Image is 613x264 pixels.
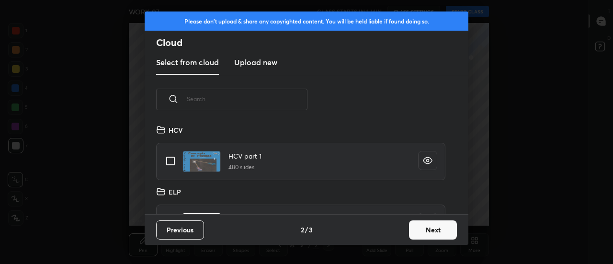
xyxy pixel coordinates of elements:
h4: ELP [169,187,181,197]
button: Previous [156,220,204,240]
img: 1744114499O9C2OI.pdf [182,151,221,172]
div: grid [145,121,457,214]
h3: Upload new [234,57,277,68]
img: 1744286730325Q4C.pdf [182,213,221,234]
button: Next [409,220,457,240]
h3: Select from cloud [156,57,219,68]
h4: ELP [228,213,247,223]
h4: 3 [309,225,313,235]
h4: 2 [301,225,304,235]
h5: 480 slides [228,163,261,172]
div: Please don't upload & share any copyrighted content. You will be held liable if found doing so. [145,11,468,31]
h2: Cloud [156,36,468,49]
h4: HCV [169,125,183,135]
input: Search [187,79,307,119]
h4: HCV part 1 [228,151,261,161]
h4: / [305,225,308,235]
